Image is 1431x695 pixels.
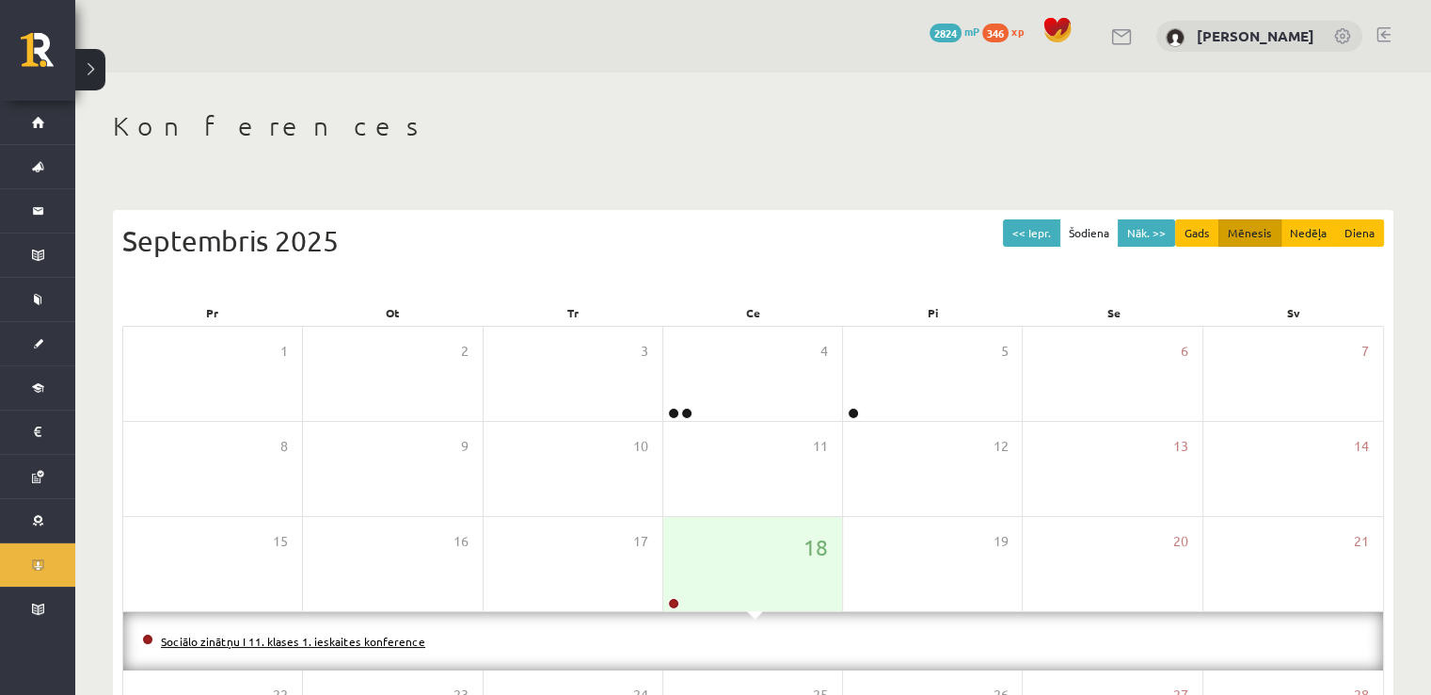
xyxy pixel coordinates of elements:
a: 2824 mP [930,24,979,39]
span: mP [964,24,979,39]
span: 7 [1361,341,1369,362]
span: 10 [633,436,648,457]
span: 16 [453,531,469,552]
div: Sv [1203,299,1384,326]
span: 9 [461,436,469,457]
h1: Konferences [113,110,1393,142]
span: 4 [820,341,828,362]
img: Paula Rihaļska [1166,28,1185,47]
div: Tr [483,299,663,326]
div: Ce [663,299,844,326]
button: Nedēļa [1280,219,1336,247]
button: Mēnesis [1218,219,1281,247]
a: [PERSON_NAME] [1197,26,1314,45]
span: 6 [1181,341,1188,362]
span: 2 [461,341,469,362]
span: 19 [993,531,1008,552]
div: Septembris 2025 [122,219,1384,262]
button: Diena [1335,219,1384,247]
span: 21 [1354,531,1369,552]
a: Rīgas 1. Tālmācības vidusskola [21,33,75,80]
a: Sociālo zinātņu I 11. klases 1. ieskaites konference [161,634,425,649]
span: 8 [280,436,288,457]
div: Pr [122,299,303,326]
div: Se [1024,299,1204,326]
button: Nāk. >> [1118,219,1175,247]
button: Šodiena [1059,219,1119,247]
span: xp [1011,24,1024,39]
button: Gads [1175,219,1219,247]
span: 17 [633,531,648,552]
div: Pi [843,299,1024,326]
span: 15 [273,531,288,552]
span: 2824 [930,24,962,42]
span: 18 [803,531,828,563]
button: << Iepr. [1003,219,1060,247]
a: 346 xp [982,24,1033,39]
span: 20 [1173,531,1188,552]
span: 14 [1354,436,1369,457]
span: 346 [982,24,1009,42]
span: 3 [641,341,648,362]
span: 11 [813,436,828,457]
span: 12 [993,436,1008,457]
span: 1 [280,341,288,362]
span: 13 [1173,436,1188,457]
span: 5 [1000,341,1008,362]
div: Ot [303,299,484,326]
